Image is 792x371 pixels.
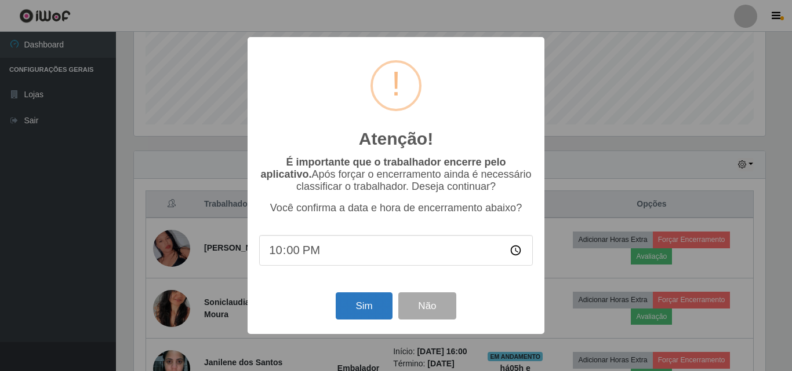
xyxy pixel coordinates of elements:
[260,156,506,180] b: É importante que o trabalhador encerre pelo aplicativo.
[359,128,433,149] h2: Atenção!
[259,156,533,193] p: Após forçar o encerramento ainda é necessário classificar o trabalhador. Deseja continuar?
[398,292,456,319] button: Não
[259,202,533,214] p: Você confirma a data e hora de encerramento abaixo?
[336,292,392,319] button: Sim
